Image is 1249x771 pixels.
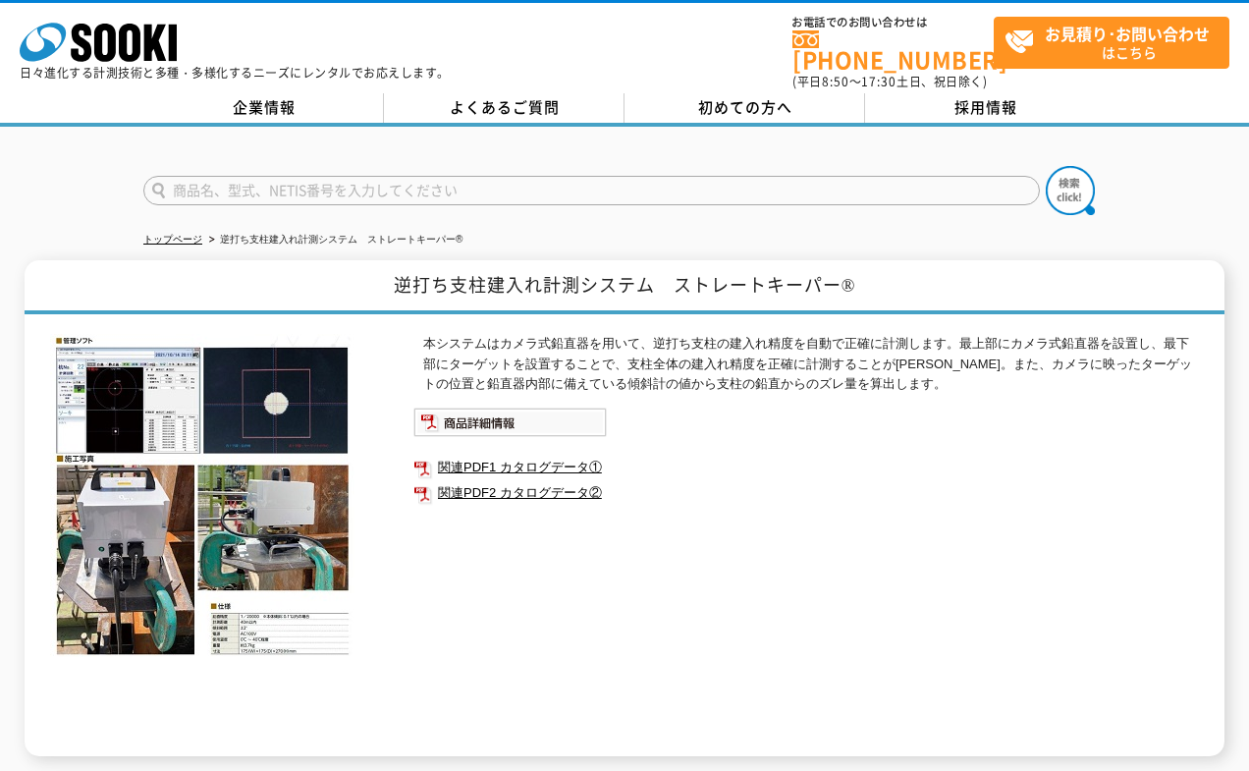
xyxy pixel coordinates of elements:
[1046,166,1095,215] img: btn_search.png
[205,230,462,250] li: 逆打ち支柱建入れ計測システム ストレートキーパー®
[861,73,896,90] span: 17:30
[792,17,994,28] span: お電話でのお問い合わせは
[413,408,607,437] img: 商品詳細情報システム
[1005,18,1228,67] span: はこちら
[413,455,1199,480] a: 関連PDF1 カタログデータ①
[423,334,1199,395] p: 本システムはカメラ式鉛直器を用いて、逆打ち支柱の建入れ精度を自動で正確に計測します。最上部にカメラ式鉛直器を設置し、最下部にターゲットを設置することで、支柱全体の建入れ精度を正確に計測することが...
[698,96,792,118] span: 初めての方へ
[792,30,994,71] a: [PHONE_NUMBER]
[20,67,450,79] p: 日々進化する計測技術と多種・多様化するニーズにレンタルでお応えします。
[792,73,987,90] span: (平日 ～ 土日、祝日除く)
[143,234,202,245] a: トップページ
[865,93,1106,123] a: 採用情報
[143,93,384,123] a: 企業情報
[143,176,1040,205] input: 商品名、型式、NETIS番号を入力してください
[413,480,1199,506] a: 関連PDF2 カタログデータ②
[413,418,607,433] a: 商品詳細情報システム
[822,73,849,90] span: 8:50
[994,17,1229,69] a: お見積り･お問い合わせはこちら
[50,334,354,657] img: 逆打ち支柱建入れ計測システム ストレートキーパー®
[624,93,865,123] a: 初めての方へ
[25,260,1223,314] h1: 逆打ち支柱建入れ計測システム ストレートキーパー®
[1045,22,1210,45] strong: お見積り･お問い合わせ
[384,93,624,123] a: よくあるご質問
